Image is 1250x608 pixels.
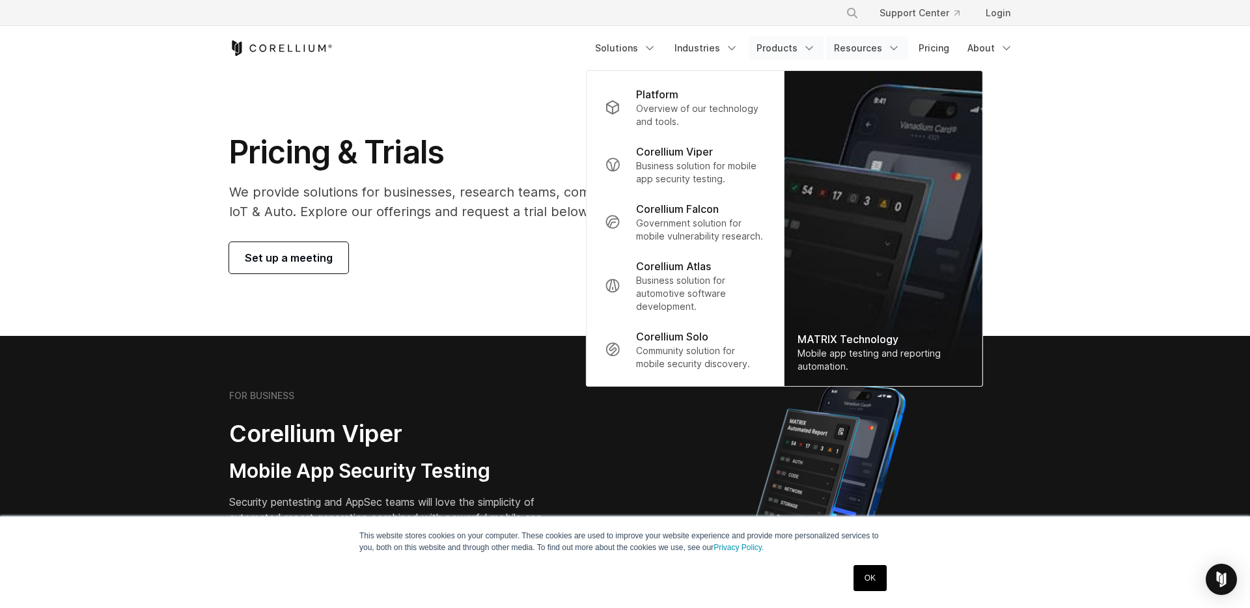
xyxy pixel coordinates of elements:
a: Login [975,1,1021,25]
p: This website stores cookies on your computer. These cookies are used to improve your website expe... [359,530,891,553]
a: Corellium Viper Business solution for mobile app security testing. [594,136,776,193]
p: Platform [636,87,678,102]
a: Solutions [587,36,664,60]
a: Corellium Falcon Government solution for mobile vulnerability research. [594,193,776,251]
a: Industries [667,36,746,60]
a: Platform Overview of our technology and tools. [594,79,776,136]
a: Privacy Policy. [714,543,764,552]
a: OK [854,565,887,591]
img: Corellium MATRIX automated report on iPhone showing app vulnerability test results across securit... [732,378,928,605]
h2: Corellium Viper [229,419,562,449]
div: Mobile app testing and reporting automation. [798,347,969,373]
div: Open Intercom Messenger [1206,564,1237,595]
h6: FOR BUSINESS [229,390,294,402]
button: Search [840,1,864,25]
a: MATRIX Technology Mobile app testing and reporting automation. [785,71,982,386]
div: Navigation Menu [587,36,1021,60]
span: Set up a meeting [245,250,333,266]
a: Products [749,36,824,60]
h1: Pricing & Trials [229,133,748,172]
p: Corellium Atlas [636,258,711,274]
a: Pricing [911,36,957,60]
div: MATRIX Technology [798,331,969,347]
a: Resources [826,36,908,60]
p: Corellium Falcon [636,201,719,217]
p: Corellium Solo [636,329,708,344]
p: Community solution for mobile security discovery. [636,344,766,370]
a: Corellium Home [229,40,333,56]
a: Set up a meeting [229,242,348,273]
h3: Mobile App Security Testing [229,459,562,484]
p: Security pentesting and AppSec teams will love the simplicity of automated report generation comb... [229,494,562,541]
p: Government solution for mobile vulnerability research. [636,217,766,243]
p: Business solution for automotive software development. [636,274,766,313]
p: We provide solutions for businesses, research teams, community individuals, and IoT & Auto. Explo... [229,182,748,221]
p: Overview of our technology and tools. [636,102,766,128]
a: About [960,36,1021,60]
a: Corellium Atlas Business solution for automotive software development. [594,251,776,321]
p: Business solution for mobile app security testing. [636,159,766,186]
a: Support Center [869,1,970,25]
a: Corellium Solo Community solution for mobile security discovery. [594,321,776,378]
p: Corellium Viper [636,144,713,159]
img: Matrix_WebNav_1x [785,71,982,386]
div: Navigation Menu [830,1,1021,25]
